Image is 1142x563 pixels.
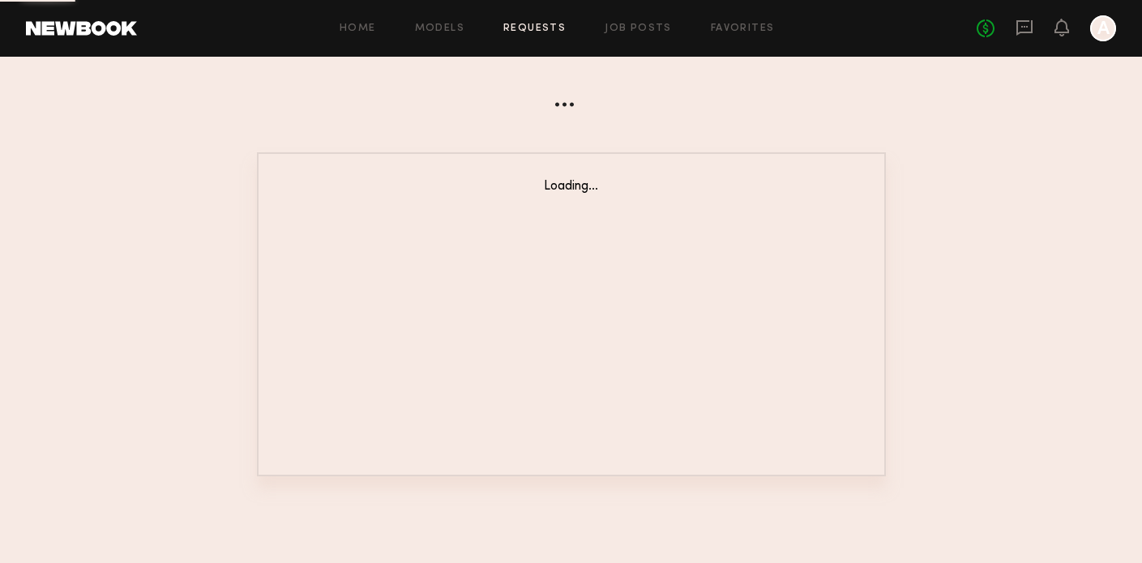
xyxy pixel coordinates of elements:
[503,23,566,34] a: Requests
[1090,15,1116,41] a: A
[340,23,376,34] a: Home
[605,23,672,34] a: Job Posts
[291,180,852,194] div: Loading...
[415,23,464,34] a: Models
[711,23,775,34] a: Favorites
[257,70,886,113] div: ...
